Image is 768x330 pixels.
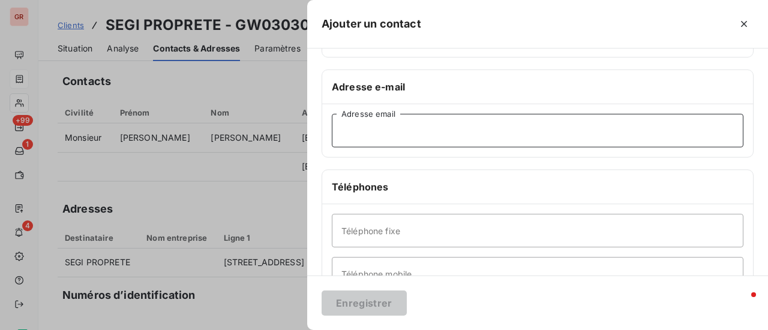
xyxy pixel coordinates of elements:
input: placeholder [332,257,743,290]
iframe: Intercom live chat [727,289,756,318]
h6: Téléphones [332,180,743,194]
input: placeholder [332,214,743,247]
h6: Adresse e-mail [332,80,743,94]
input: placeholder [332,114,743,147]
button: Enregistrer [322,290,407,316]
h5: Ajouter un contact [322,16,421,32]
